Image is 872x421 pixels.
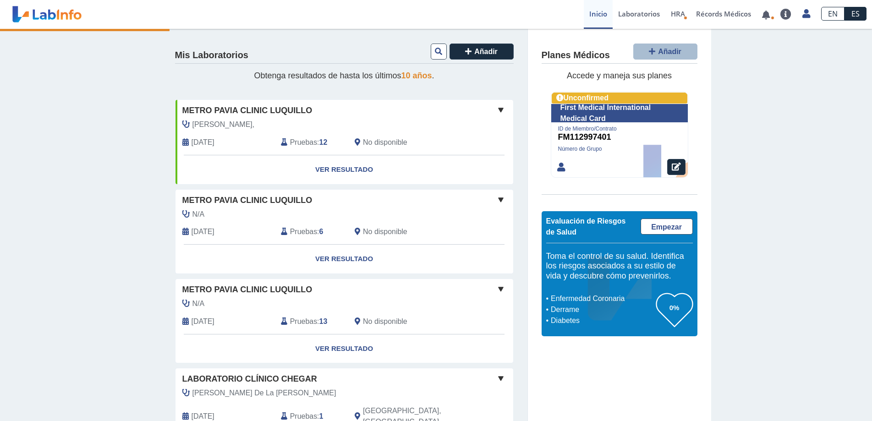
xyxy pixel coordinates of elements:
[548,293,656,304] li: Enfermedad Coronaria
[821,7,845,21] a: EN
[641,219,693,235] a: Empezar
[474,48,498,55] span: Añadir
[671,9,685,18] span: HRA
[319,317,328,325] b: 13
[182,104,313,117] span: Metro Pavia Clinic Luquillo
[175,50,248,61] h4: Mis Laboratorios
[290,316,317,327] span: Pruebas
[175,155,513,184] a: Ver Resultado
[192,388,336,399] span: Lopez De La Cruz, Carmen
[546,252,693,281] h5: Toma el control de su salud. Identifica los riesgos asociados a su estilo de vida y descubre cómo...
[182,284,313,296] span: Metro Pavia Clinic Luquillo
[175,245,513,273] a: Ver Resultado
[192,209,205,220] span: N/A
[546,217,626,236] span: Evaluación de Riesgos de Salud
[401,71,432,80] span: 10 años
[274,316,348,327] div: :
[633,44,697,60] button: Añadir
[192,119,255,130] span: Cruz Fernandez,
[542,50,610,61] h4: Planes Médicos
[319,412,324,420] b: 1
[182,373,317,385] span: Laboratorio Clínico Chegar
[548,304,656,315] li: Derrame
[651,223,682,231] span: Empezar
[363,316,407,327] span: No disponible
[450,44,514,60] button: Añadir
[192,298,205,309] span: N/A
[290,226,317,237] span: Pruebas
[363,137,407,148] span: No disponible
[319,228,324,235] b: 6
[274,226,348,237] div: :
[363,226,407,237] span: No disponible
[192,226,214,237] span: 2025-03-31
[290,137,317,148] span: Pruebas
[656,302,693,313] h3: 0%
[658,48,681,55] span: Añadir
[548,315,656,326] li: Diabetes
[254,71,434,80] span: Obtenga resultados de hasta los últimos .
[182,194,313,207] span: Metro Pavia Clinic Luquillo
[192,137,214,148] span: 2025-08-12
[845,7,867,21] a: ES
[175,334,513,363] a: Ver Resultado
[567,71,672,80] span: Accede y maneja sus planes
[319,138,328,146] b: 12
[192,316,214,327] span: 2024-11-13
[274,137,348,148] div: :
